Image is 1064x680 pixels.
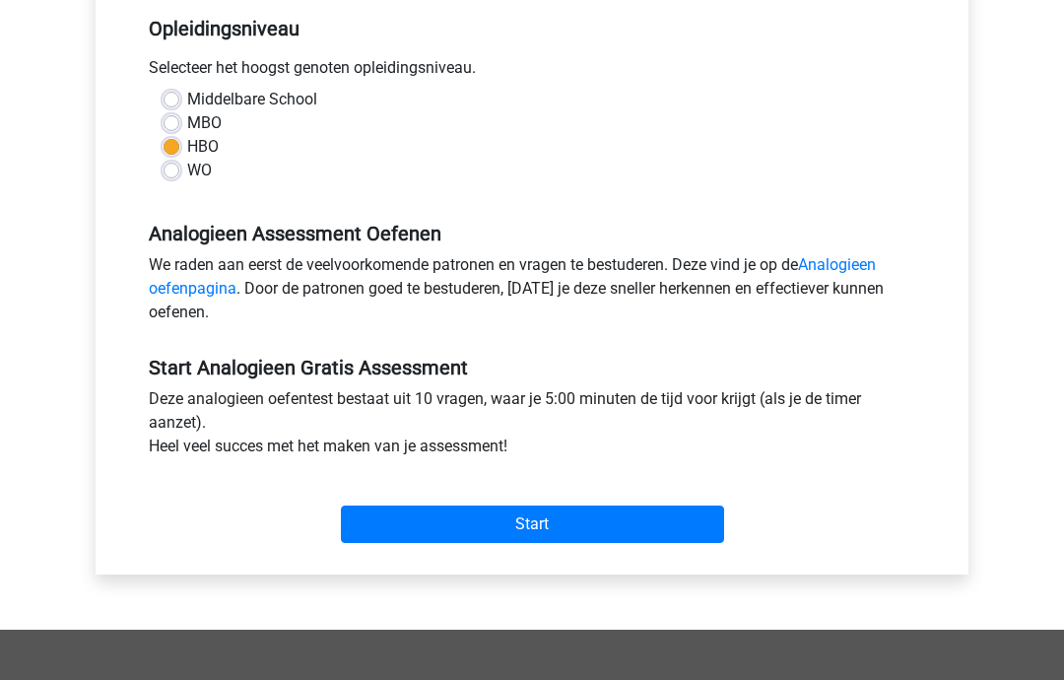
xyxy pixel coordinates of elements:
[149,223,915,246] h5: Analogieen Assessment Oefenen
[134,388,930,467] div: Deze analogieen oefentest bestaat uit 10 vragen, waar je 5:00 minuten de tijd voor krijgt (als je...
[187,112,222,136] label: MBO
[341,507,724,544] input: Start
[149,10,915,49] h5: Opleidingsniveau
[187,89,317,112] label: Middelbare School
[187,136,219,160] label: HBO
[187,160,212,183] label: WO
[134,57,930,89] div: Selecteer het hoogst genoten opleidingsniveau.
[149,357,915,380] h5: Start Analogieen Gratis Assessment
[134,254,930,333] div: We raden aan eerst de veelvoorkomende patronen en vragen te bestuderen. Deze vind je op de . Door...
